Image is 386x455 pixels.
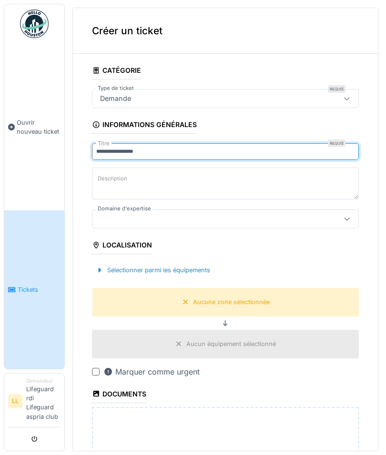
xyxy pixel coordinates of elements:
li: Lifeguard rdi Lifeguard aspria club [26,377,61,425]
div: Marquer comme urgent [103,366,200,377]
div: Aucune zone sélectionnée [193,297,270,307]
div: Requis [328,139,345,147]
li: LL [8,394,22,408]
label: Type de ticket [96,84,136,92]
label: Titre [96,139,112,148]
div: Aucun équipement sélectionné [186,339,276,348]
div: Documents [92,387,146,403]
div: Requis [328,85,345,93]
div: Demande [96,93,135,104]
a: Ouvrir nouveau ticket [4,43,64,210]
div: Demandeur [26,377,61,385]
div: Informations générales [92,118,197,134]
div: Catégorie [92,63,141,79]
a: LL DemandeurLifeguard rdi Lifeguard aspria club [8,377,61,427]
label: Description [96,173,129,185]
div: Créer un ticket [73,8,378,54]
img: Badge_color-CXgf-gQk.svg [20,10,49,38]
div: Localisation [92,238,152,254]
a: Tickets [4,210,64,368]
label: Domaine d'expertise [96,205,153,213]
div: Sélectionner parmi les équipements [92,264,214,277]
span: Ouvrir nouveau ticket [17,118,61,136]
span: Tickets [18,285,61,294]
